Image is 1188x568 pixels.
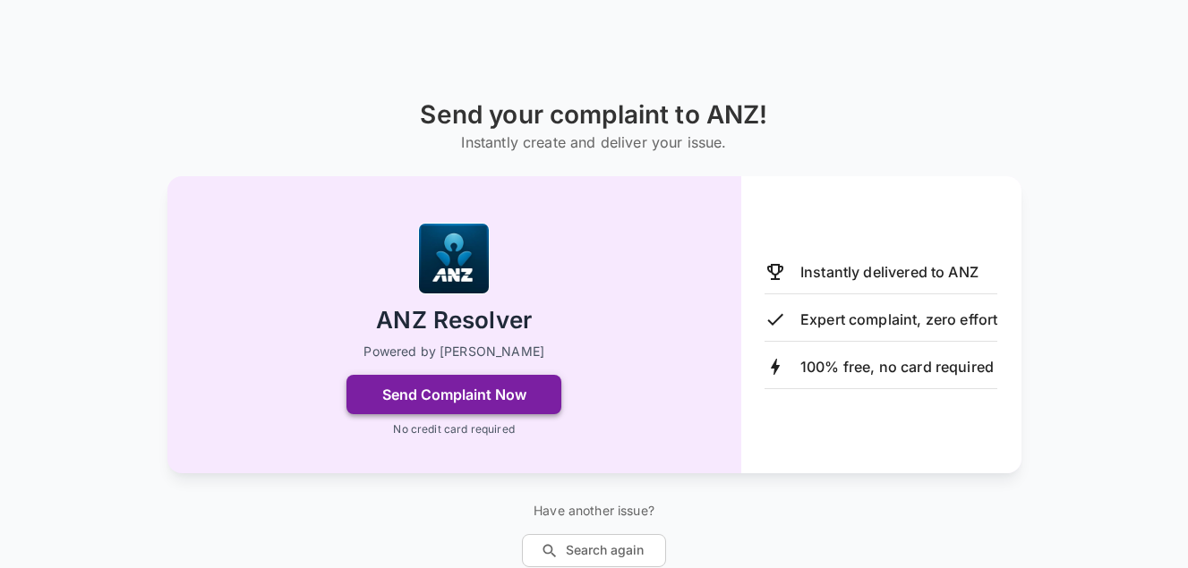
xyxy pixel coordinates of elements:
h2: ANZ Resolver [376,305,532,336]
button: Search again [522,534,666,567]
p: Expert complaint, zero effort [800,309,997,330]
p: Powered by [PERSON_NAME] [363,343,544,360]
p: 100% free, no card required [800,356,994,377]
button: Send Complaint Now [346,375,561,414]
img: ANZ [418,223,490,294]
h1: Send your complaint to ANZ! [420,100,767,130]
p: No credit card required [393,421,514,437]
h6: Instantly create and deliver your issue. [420,130,767,155]
p: Have another issue? [522,502,666,520]
p: Instantly delivered to ANZ [800,261,979,283]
